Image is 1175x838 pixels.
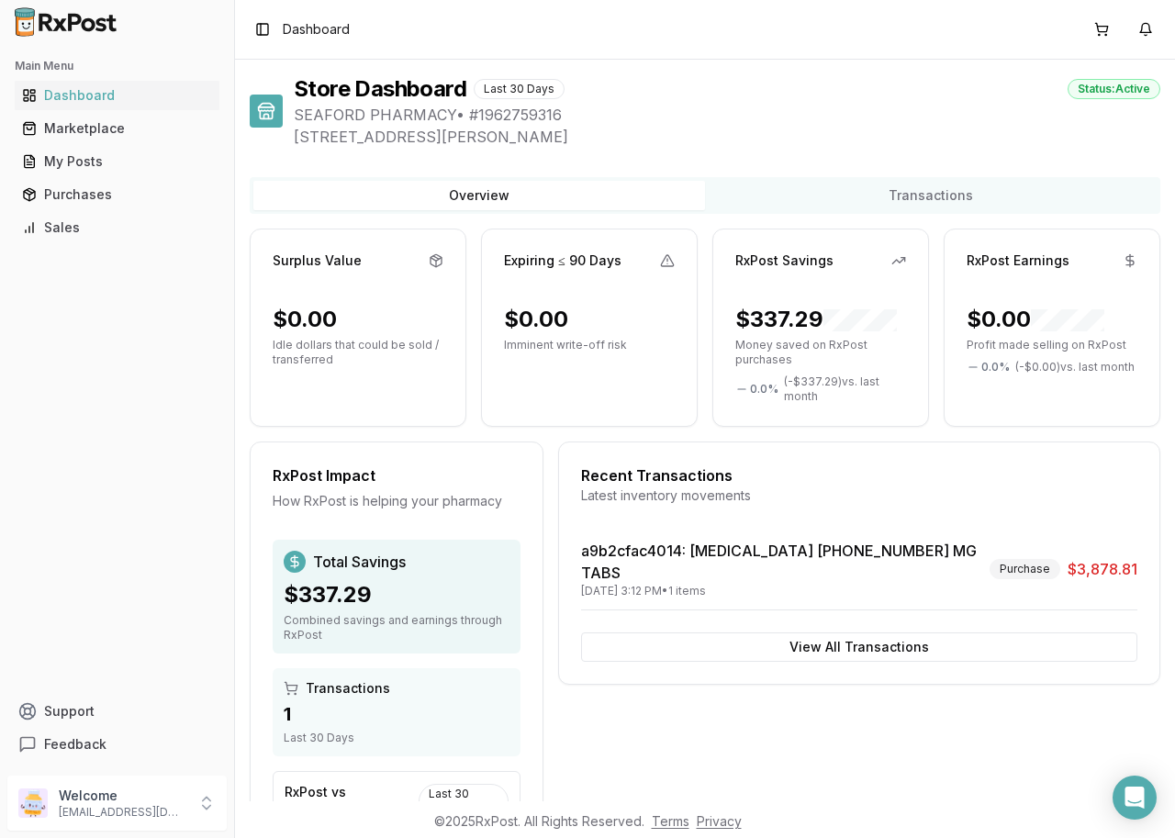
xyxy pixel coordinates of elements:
[15,79,219,112] a: Dashboard
[967,338,1137,352] p: Profit made selling on RxPost
[59,805,186,820] p: [EMAIL_ADDRESS][DOMAIN_NAME]
[313,551,406,573] span: Total Savings
[283,20,350,39] span: Dashboard
[1068,558,1137,580] span: $3,878.81
[15,112,219,145] a: Marketplace
[284,701,509,727] div: 1
[1015,360,1135,374] span: ( - $0.00 ) vs. last month
[7,114,227,143] button: Marketplace
[306,679,390,698] span: Transactions
[273,464,520,486] div: RxPost Impact
[284,731,509,745] div: Last 30 Days
[22,152,212,171] div: My Posts
[581,464,1137,486] div: Recent Transactions
[273,305,337,334] div: $0.00
[7,695,227,728] button: Support
[284,580,509,609] div: $337.29
[7,81,227,110] button: Dashboard
[15,211,219,244] a: Sales
[750,382,778,397] span: 0.0 %
[735,251,834,270] div: RxPost Savings
[7,213,227,242] button: Sales
[735,338,906,367] p: Money saved on RxPost purchases
[22,119,212,138] div: Marketplace
[44,735,106,754] span: Feedback
[15,178,219,211] a: Purchases
[18,788,48,818] img: User avatar
[990,559,1060,579] div: Purchase
[967,305,1104,334] div: $0.00
[7,728,227,761] button: Feedback
[273,492,520,510] div: How RxPost is helping your pharmacy
[22,185,212,204] div: Purchases
[22,218,212,237] div: Sales
[273,338,443,367] p: Idle dollars that could be sold / transferred
[15,59,219,73] h2: Main Menu
[784,374,906,404] span: ( - $337.29 ) vs. last month
[581,584,982,598] div: [DATE] 3:12 PM • 1 items
[1113,776,1157,820] div: Open Intercom Messenger
[697,813,742,829] a: Privacy
[504,251,621,270] div: Expiring ≤ 90 Days
[504,305,568,334] div: $0.00
[735,305,897,334] div: $337.29
[7,7,125,37] img: RxPost Logo
[504,338,675,352] p: Imminent write-off risk
[294,104,1160,126] span: SEAFORD PHARMACY • # 1962759316
[705,181,1157,210] button: Transactions
[652,813,689,829] a: Terms
[981,360,1010,374] span: 0.0 %
[581,486,1137,505] div: Latest inventory movements
[22,86,212,105] div: Dashboard
[474,79,565,99] div: Last 30 Days
[283,20,350,39] nav: breadcrumb
[253,181,705,210] button: Overview
[285,783,419,820] div: RxPost vs Traditional
[294,74,466,104] h1: Store Dashboard
[7,180,227,209] button: Purchases
[581,542,977,582] a: a9b2cfac4014: [MEDICAL_DATA] [PHONE_NUMBER] MG TABS
[59,787,186,805] p: Welcome
[967,251,1069,270] div: RxPost Earnings
[1068,79,1160,99] div: Status: Active
[15,145,219,178] a: My Posts
[273,251,362,270] div: Surplus Value
[581,632,1137,662] button: View All Transactions
[419,784,509,819] div: Last 30 Days
[7,147,227,176] button: My Posts
[284,613,509,642] div: Combined savings and earnings through RxPost
[294,126,1160,148] span: [STREET_ADDRESS][PERSON_NAME]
